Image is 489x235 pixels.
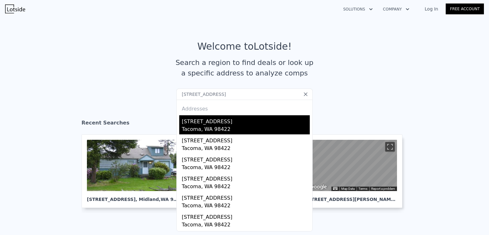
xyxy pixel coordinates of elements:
[371,187,395,190] a: Report a problem
[306,191,397,203] div: [STREET_ADDRESS][PERSON_NAME] , [GEOGRAPHIC_DATA]
[197,41,292,52] div: Welcome to Lotside !
[333,187,337,190] button: Keyboard shortcuts
[182,173,310,183] div: [STREET_ADDRESS]
[417,6,446,12] a: Log In
[308,183,329,191] img: Google
[182,202,310,211] div: Tacoma, WA 98422
[182,153,310,164] div: [STREET_ADDRESS]
[338,4,378,15] button: Solutions
[341,187,355,191] button: Map Data
[182,192,310,202] div: [STREET_ADDRESS]
[182,134,310,145] div: [STREET_ADDRESS]
[81,134,188,208] a: [STREET_ADDRESS], Midland,WA 98445
[182,183,310,192] div: Tacoma, WA 98422
[176,89,313,100] input: Search an address or region...
[182,211,310,221] div: [STREET_ADDRESS]
[306,140,397,191] div: Map
[446,4,484,14] a: Free Account
[358,187,367,190] a: Terms (opens in new tab)
[173,57,316,78] div: Search a region to find deals or look up a specific address to analyze comps
[81,114,407,134] div: Recent Searches
[179,100,310,115] div: Addresses
[306,140,397,191] div: Street View
[87,191,178,203] div: [STREET_ADDRESS] , Midland
[182,221,310,230] div: Tacoma, WA 98422
[182,164,310,173] div: Tacoma, WA 98422
[182,115,310,125] div: [STREET_ADDRESS]
[378,4,415,15] button: Company
[385,142,395,152] button: Toggle fullscreen view
[5,4,25,13] img: Lotside
[301,134,407,208] a: Map [STREET_ADDRESS][PERSON_NAME], [GEOGRAPHIC_DATA]
[182,145,310,153] div: Tacoma, WA 98422
[308,183,329,191] a: Open this area in Google Maps (opens a new window)
[159,197,186,202] span: , WA 98445
[182,125,310,134] div: Tacoma, WA 98422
